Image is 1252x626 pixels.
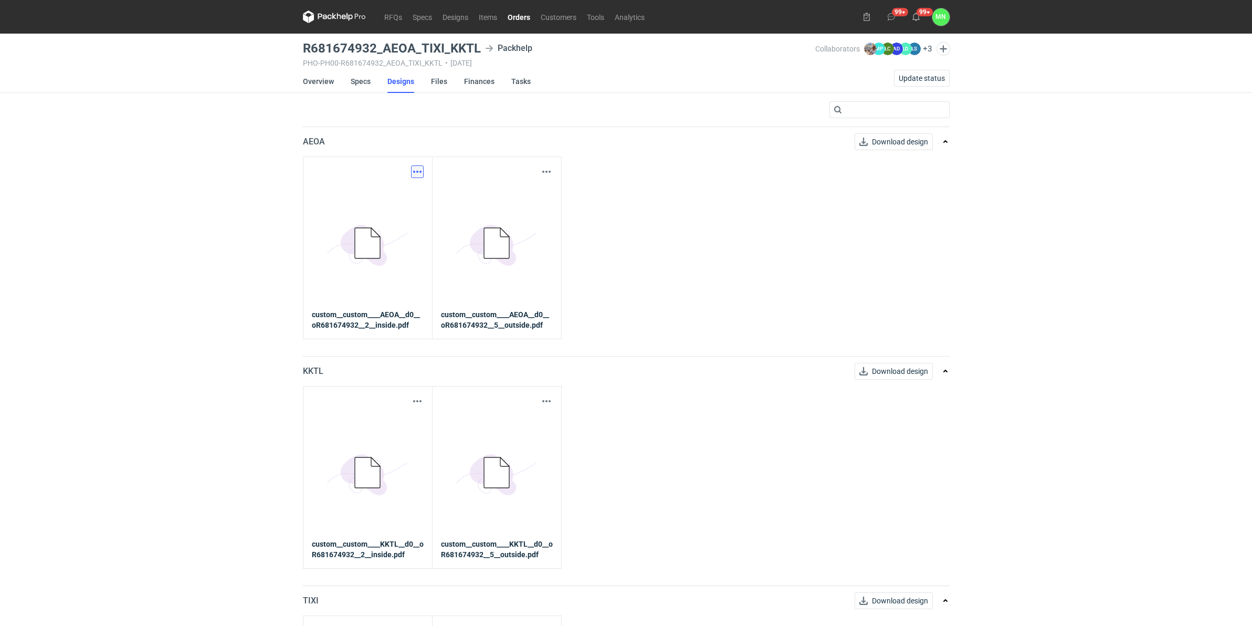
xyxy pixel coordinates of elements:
[431,70,447,93] a: Files
[894,70,950,87] button: Update status
[464,70,495,93] a: Finances
[445,59,448,67] span: •
[540,165,553,178] button: Actions
[881,43,894,55] figcaption: ŁC
[883,8,900,25] button: 99+
[511,70,531,93] a: Tasks
[411,395,424,408] button: Actions
[474,11,502,23] a: Items
[502,11,535,23] a: Orders
[411,165,424,178] button: Actions
[908,8,924,25] button: 99+
[303,42,481,55] h3: R681674932_AEOA_TIXI_KKTL
[815,45,860,53] span: Collaborators
[303,365,323,378] p: KKTL
[387,70,414,93] a: Designs
[540,395,553,408] button: Actions
[872,597,928,604] span: Download design
[485,42,532,55] div: Packhelp
[872,43,885,55] figcaption: MP
[312,309,424,330] strong: custom__custom____AEOA__d0__oR681674932__2__inside.pdf
[609,11,650,23] a: Analytics
[908,43,921,55] figcaption: ŁS
[936,42,950,56] button: Edit collaborators
[407,11,437,23] a: Specs
[932,8,950,26] div: Małgorzata Nowotna
[890,43,903,55] figcaption: AD
[864,43,877,55] img: Michał Palasek
[437,11,474,23] a: Designs
[351,70,371,93] a: Specs
[855,592,933,609] button: Download design
[303,135,325,148] p: AEOA
[923,44,932,54] button: +3
[303,594,319,607] p: TIXI
[855,363,933,380] button: Download design
[899,75,945,82] span: Update status
[932,8,950,26] button: MN
[303,11,366,23] svg: Packhelp Pro
[441,309,553,330] strong: custom__custom____AEOA__d0__oR681674932__5__outside.pdf
[855,133,933,150] button: Download design
[872,368,928,375] span: Download design
[303,70,334,93] a: Overview
[535,11,582,23] a: Customers
[303,59,815,67] div: PHO-PH00-R681674932_AEOA_TIXI_KKTL [DATE]
[872,138,928,145] span: Download design
[582,11,609,23] a: Tools
[379,11,407,23] a: RFQs
[312,539,424,560] strong: custom__custom____KKTL__d0__oR681674932__2__inside.pdf
[899,43,912,55] figcaption: ŁD
[441,539,553,560] strong: custom__custom____KKTL__d0__oR681674932__5__outside.pdf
